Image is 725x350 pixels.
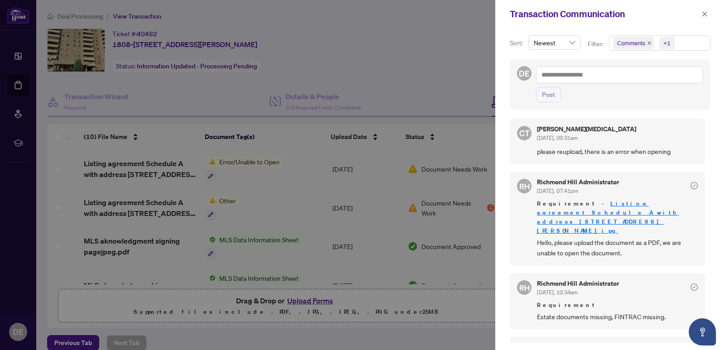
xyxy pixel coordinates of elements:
span: Requirement [537,301,698,310]
span: [DATE], 07:41pm [537,187,578,194]
button: Post [536,87,561,102]
span: close [701,11,708,17]
div: +1 [663,38,671,48]
span: CT [519,127,530,139]
div: Transaction Communication [510,7,699,21]
h5: [PERSON_NAME][MEDICAL_DATA] [537,126,636,132]
span: Requirement - [537,199,698,235]
span: Newest [534,36,575,49]
h5: Richmond Hill Administrator [537,179,619,185]
span: Estate documents missing, FINTRAC missing. [537,312,698,322]
span: Comments [613,37,654,49]
span: close [647,41,652,45]
span: RH [519,281,530,293]
h5: Richmond Hill Administrator [537,280,619,287]
span: please reupload, there is an error when opening [537,146,698,157]
span: Comments [617,38,645,48]
p: Sort: [510,38,525,48]
a: Listing agreement Schedule A with address [STREET_ADDRESS][PERSON_NAME]jpg [537,200,679,235]
span: check-circle [691,182,698,189]
span: [DATE], 09:31am [537,134,578,141]
span: RH [519,180,530,192]
button: Open asap [689,318,716,345]
span: check-circle [691,283,698,291]
p: Filter: [588,39,605,49]
span: [DATE], 10:34am [537,289,578,296]
span: DE [519,67,530,80]
span: Hello, please upload the document as a PDF, we are unable to open the document. [537,237,698,259]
